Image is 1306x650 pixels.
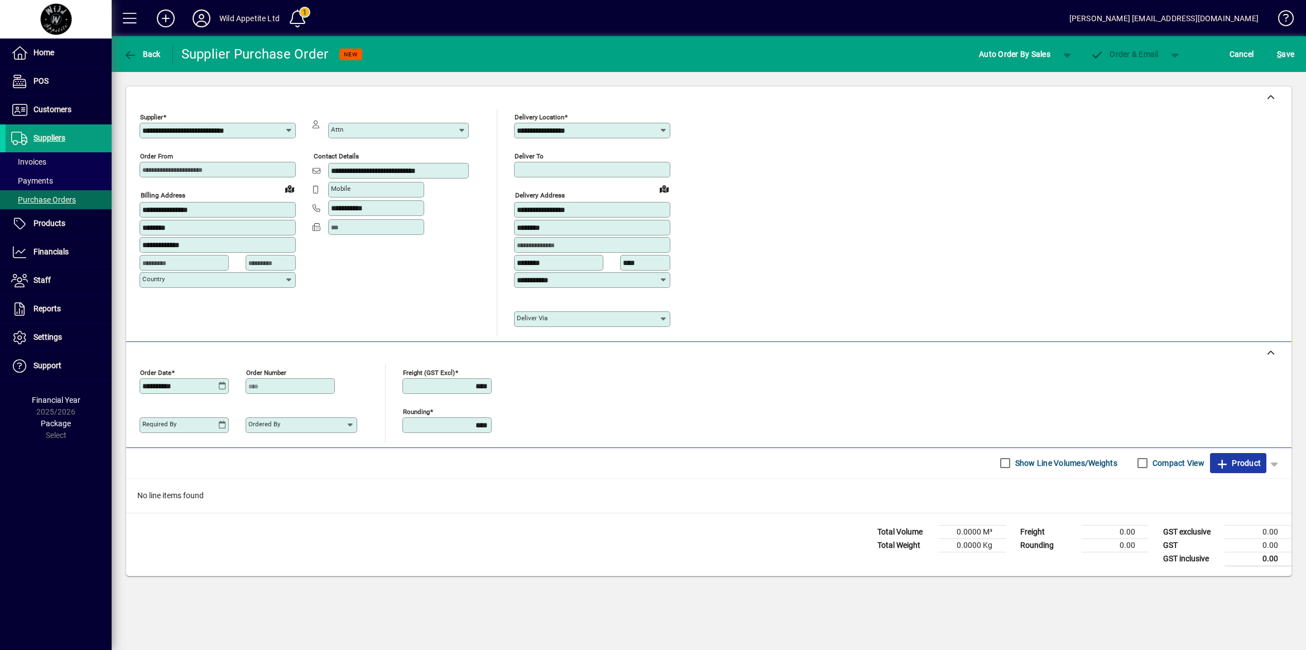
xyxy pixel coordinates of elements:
a: Reports [6,295,112,323]
span: Customers [33,105,71,114]
a: Customers [6,96,112,124]
span: Package [41,419,71,428]
td: 0.0000 Kg [939,538,1006,552]
mat-label: Mobile [331,185,350,192]
a: View on map [655,180,673,198]
button: Back [121,44,164,64]
div: Wild Appetite Ltd [219,9,280,27]
td: Freight [1015,525,1082,538]
span: Products [33,219,65,228]
button: Cancel [1227,44,1257,64]
a: Support [6,352,112,380]
span: Purchase Orders [11,195,76,204]
button: Save [1274,44,1297,64]
mat-label: Required by [142,420,176,428]
span: Invoices [11,157,46,166]
a: Invoices [6,152,112,171]
td: 0.0000 M³ [939,525,1006,538]
a: Financials [6,238,112,266]
span: NEW [344,51,358,58]
span: Back [123,50,161,59]
div: No line items found [126,479,1291,513]
span: Staff [33,276,51,285]
td: GST inclusive [1158,552,1225,566]
mat-label: Freight (GST excl) [403,368,455,376]
button: Order & Email [1085,44,1164,64]
a: Settings [6,324,112,352]
span: Financial Year [32,396,80,405]
td: 0.00 [1082,525,1149,538]
td: 0.00 [1225,552,1291,566]
span: Product [1216,454,1261,472]
span: Cancel [1230,45,1254,63]
mat-label: Deliver via [517,314,548,322]
span: Home [33,48,54,57]
td: 0.00 [1225,538,1291,552]
span: Order & Email [1091,50,1159,59]
span: Support [33,361,61,370]
span: Settings [33,333,62,341]
a: Purchase Orders [6,190,112,209]
mat-label: Ordered by [248,420,280,428]
a: Products [6,210,112,238]
span: POS [33,76,49,85]
td: Rounding [1015,538,1082,552]
td: Total Weight [872,538,939,552]
button: Add [148,8,184,28]
a: View on map [281,180,299,198]
app-page-header-button: Back [112,44,173,64]
td: Total Volume [872,525,939,538]
a: Home [6,39,112,67]
a: Staff [6,267,112,295]
label: Show Line Volumes/Weights [1013,458,1117,469]
td: 0.00 [1225,525,1291,538]
mat-label: Supplier [140,113,163,121]
mat-label: Country [142,275,165,283]
mat-label: Rounding [403,407,430,415]
mat-label: Order number [246,368,286,376]
span: Financials [33,247,69,256]
mat-label: Order from [140,152,173,160]
span: Suppliers [33,133,65,142]
span: Reports [33,304,61,313]
div: Supplier Purchase Order [181,45,329,63]
span: S [1277,50,1281,59]
span: ave [1277,45,1294,63]
a: Payments [6,171,112,190]
a: POS [6,68,112,95]
button: Profile [184,8,219,28]
button: Product [1210,453,1266,473]
div: [PERSON_NAME] [EMAIL_ADDRESS][DOMAIN_NAME] [1069,9,1259,27]
td: 0.00 [1082,538,1149,552]
button: Auto Order By Sales [973,44,1056,64]
mat-label: Deliver To [515,152,544,160]
mat-label: Order date [140,368,171,376]
span: Payments [11,176,53,185]
a: Knowledge Base [1270,2,1292,38]
label: Compact View [1150,458,1204,469]
td: GST exclusive [1158,525,1225,538]
td: GST [1158,538,1225,552]
mat-label: Delivery Location [515,113,564,121]
mat-label: Attn [331,126,343,133]
span: Auto Order By Sales [979,45,1050,63]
